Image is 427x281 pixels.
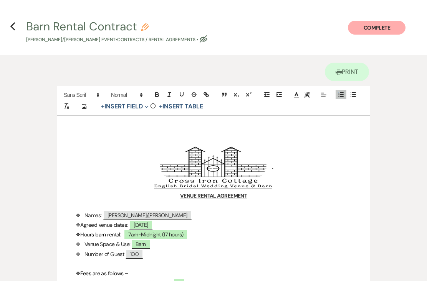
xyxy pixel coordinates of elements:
[108,90,145,100] span: Header Formats
[76,220,351,230] p: ❖
[101,103,104,110] span: +
[76,230,351,239] p: ❖
[98,102,151,111] button: Insert Field
[325,63,369,81] a: Print
[26,21,207,43] button: Barn Rental Contract[PERSON_NAME]/[PERSON_NAME] Event•Contracts / Rental Agreements •
[291,90,302,100] span: Text Color
[124,229,188,239] span: 7am-Midnight (17 hours)
[159,103,162,110] span: +
[129,220,153,229] span: [DATE]
[180,192,247,199] u: VENUE RENTAL AGREEMENT
[80,221,127,228] span: Agreed venue dates:
[302,90,313,100] span: Text Background Color
[76,249,351,259] p: ❖ Number of Guest
[318,90,329,100] span: Alignment
[126,249,143,259] span: 100
[76,211,351,220] p: ❖ Names:
[156,102,206,111] button: +Insert Table
[348,21,405,35] button: Complete
[80,270,128,277] span: Fees are as follows –
[154,142,272,191] img: Screen Shot 2024-05-13 at 9.24.28 AM.png
[26,36,207,43] p: [PERSON_NAME]/[PERSON_NAME] Event • Contracts / Rental Agreements •
[103,210,192,220] span: [PERSON_NAME]/[PERSON_NAME]
[80,231,121,238] span: Hours barn rental:
[76,239,351,249] p: ❖ Venue Space & Use:
[76,269,351,278] p: ❖
[132,240,150,249] span: Barn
